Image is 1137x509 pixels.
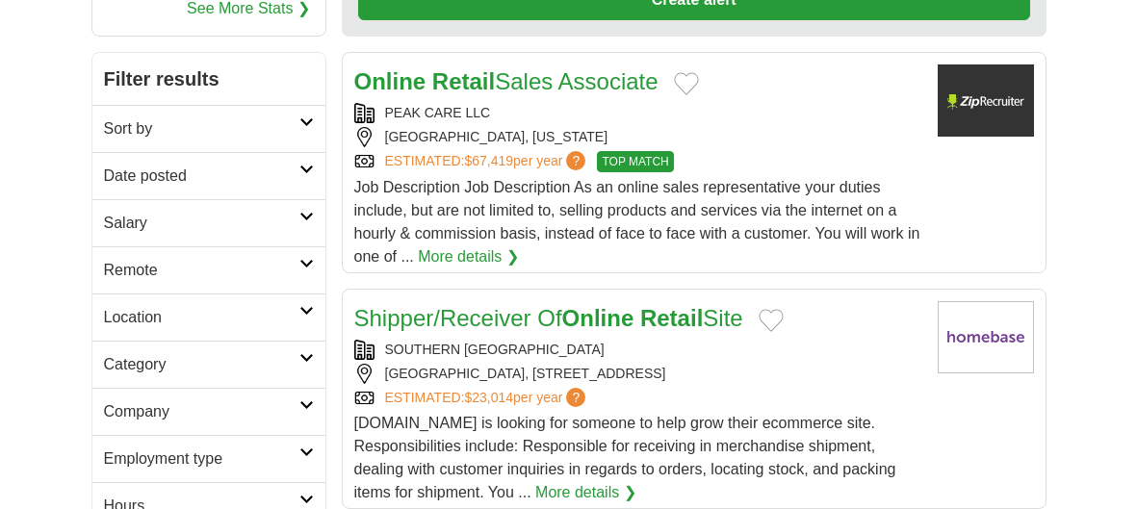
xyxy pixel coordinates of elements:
[938,301,1034,373] img: Company logo
[92,199,325,246] a: Salary
[938,64,1034,137] img: Company logo
[92,53,325,105] h2: Filter results
[92,341,325,388] a: Category
[385,151,590,172] a: ESTIMATED:$67,419per year?
[354,305,743,331] a: Shipper/Receiver OfOnline RetailSite
[92,152,325,199] a: Date posted
[566,151,585,170] span: ?
[385,388,590,408] a: ESTIMATED:$23,014per year?
[354,415,896,500] span: [DOMAIN_NAME] is looking for someone to help grow their ecommerce site. Responsibilities include:...
[92,105,325,152] a: Sort by
[104,353,299,376] h2: Category
[92,388,325,435] a: Company
[640,305,703,331] strong: Retail
[104,212,299,235] h2: Salary
[92,246,325,293] a: Remote
[104,117,299,140] h2: Sort by
[104,306,299,329] h2: Location
[354,179,920,265] span: Job Description Job Description As an online sales representative your duties include, but are no...
[562,305,634,331] strong: Online
[418,245,519,268] a: More details ❯
[674,72,699,95] button: Add to favorite jobs
[92,293,325,341] a: Location
[432,68,495,94] strong: Retail
[464,153,513,168] span: $67,419
[104,400,299,423] h2: Company
[354,68,426,94] strong: Online
[464,390,513,405] span: $23,014
[104,259,299,282] h2: Remote
[92,435,325,482] a: Employment type
[354,68,659,94] a: Online RetailSales Associate
[566,388,585,407] span: ?
[354,364,922,384] div: [GEOGRAPHIC_DATA], [STREET_ADDRESS]
[354,340,922,360] div: SOUTHERN [GEOGRAPHIC_DATA]
[354,127,922,147] div: [GEOGRAPHIC_DATA], [US_STATE]
[354,103,922,123] div: PEAK CARE LLC
[759,309,784,332] button: Add to favorite jobs
[597,151,673,172] span: TOP MATCH
[535,481,636,504] a: More details ❯
[104,165,299,188] h2: Date posted
[104,447,299,471] h2: Employment type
